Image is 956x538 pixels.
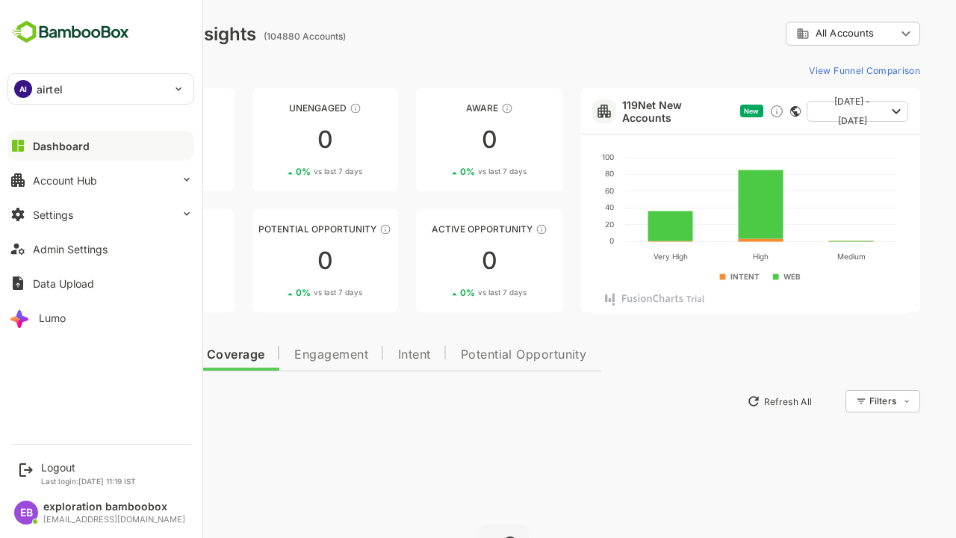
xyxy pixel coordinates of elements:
[483,223,495,235] div: These accounts have open opportunities which might be at any of the Sales Stages
[553,186,562,195] text: 60
[7,268,194,298] button: Data Upload
[14,501,38,525] div: EB
[200,128,347,152] div: 0
[261,166,310,177] span: vs last 7 days
[80,287,146,298] div: 0 %
[51,349,212,361] span: Data Quality and Coverage
[7,131,194,161] button: Dashboard
[242,349,316,361] span: Engagement
[200,209,347,312] a: Potential OpportunityThese accounts are MQAs and can be passed on to Inside Sales00%vs last 7 days
[553,202,562,211] text: 40
[43,501,185,513] div: exploration bamboobox
[692,107,707,115] span: New
[200,249,347,273] div: 0
[364,128,510,152] div: 0
[701,252,716,262] text: High
[817,395,844,406] div: Filters
[364,209,510,312] a: Active OpportunityThese accounts have open opportunities which might be at any of the Sales Stage...
[785,252,813,261] text: Medium
[243,287,310,298] div: 0 %
[408,287,474,298] div: 0 %
[601,252,636,262] text: Very High
[8,74,193,104] div: AIairtel
[688,389,766,413] button: Refresh All
[36,102,182,114] div: Unreached
[550,152,562,161] text: 100
[7,234,194,264] button: Admin Settings
[243,166,310,177] div: 0 %
[36,23,204,45] div: Dashboard Insights
[80,166,146,177] div: 0 %
[570,99,682,124] a: 119Net New Accounts
[346,349,379,361] span: Intent
[14,80,32,98] div: AI
[41,461,136,474] div: Logout
[553,169,562,178] text: 80
[33,243,108,256] div: Admin Settings
[39,312,66,324] div: Lumo
[364,88,510,191] a: AwareThese accounts have just entered the buying cycle and need further nurturing00%vs last 7 days
[449,102,461,114] div: These accounts have just entered the buying cycle and need further nurturing
[751,58,868,82] button: View Funnel Comparison
[36,223,182,235] div: Engaged
[36,88,182,191] a: UnreachedThese accounts have not been engaged with for a defined time period00%vs last 7 days
[426,166,474,177] span: vs last 7 days
[409,349,535,361] span: Potential Opportunity
[211,31,298,42] ag: (104880 Accounts)
[133,102,145,114] div: These accounts have not been engaged with for a defined time period
[763,28,822,39] span: All Accounts
[43,515,185,525] div: [EMAIL_ADDRESS][DOMAIN_NAME]
[33,174,97,187] div: Account Hub
[36,209,182,312] a: EngagedThese accounts are warm, further nurturing would qualify them to MQAs00%vs last 7 days
[7,200,194,229] button: Settings
[200,102,347,114] div: Unengaged
[7,165,194,195] button: Account Hub
[717,104,732,119] div: Discover new ICP-fit accounts showing engagement — via intent surges, anonymous website visits, L...
[364,249,510,273] div: 0
[200,223,347,235] div: Potential Opportunity
[126,223,138,235] div: These accounts are warm, further nurturing would qualify them to MQAs
[733,19,868,49] div: All Accounts
[33,140,90,152] div: Dashboard
[36,128,182,152] div: 0
[261,287,310,298] span: vs last 7 days
[364,102,510,114] div: Aware
[33,208,73,221] div: Settings
[816,388,868,415] div: Filters
[553,220,562,229] text: 20
[41,477,136,486] p: Last login: [DATE] 11:19 IST
[7,18,134,46] img: BambooboxFullLogoMark.5f36c76dfaba33ec1ec1367b70bb1252.svg
[744,27,844,40] div: All Accounts
[426,287,474,298] span: vs last 7 days
[37,81,63,97] p: airtel
[557,236,562,245] text: 0
[297,102,309,114] div: These accounts have not shown enough engagement and need nurturing
[33,277,94,290] div: Data Upload
[36,388,145,415] button: New Insights
[36,249,182,273] div: 0
[200,88,347,191] a: UnengagedThese accounts have not shown enough engagement and need nurturing00%vs last 7 days
[754,101,856,122] button: [DATE] - [DATE]
[98,287,146,298] span: vs last 7 days
[364,223,510,235] div: Active Opportunity
[738,106,748,117] div: This card does not support filter and segments
[408,166,474,177] div: 0 %
[766,92,834,131] span: [DATE] - [DATE]
[7,303,194,333] button: Lumo
[327,223,339,235] div: These accounts are MQAs and can be passed on to Inside Sales
[98,166,146,177] span: vs last 7 days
